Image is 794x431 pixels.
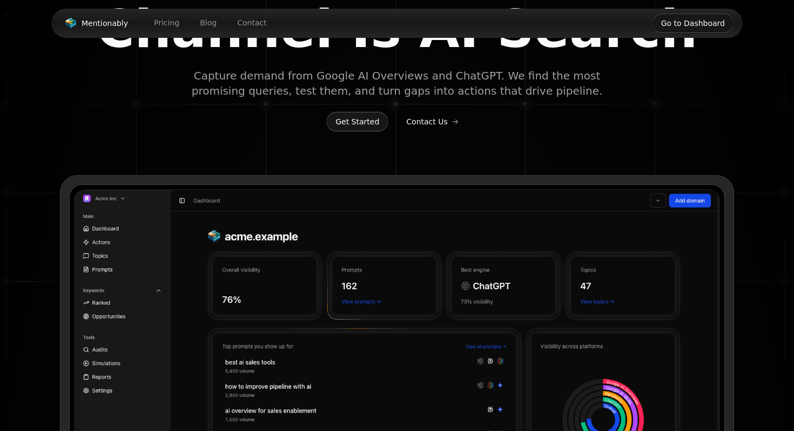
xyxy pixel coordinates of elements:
[326,111,388,132] button: Get Started
[64,18,77,29] img: Mentionably logo
[82,18,128,29] span: Mentionably
[60,16,132,31] a: Mentionably
[190,68,604,98] span: Capture demand from Google AI Overviews and ChatGPT. We find the most promising queries, test the...
[145,15,188,31] a: Pricing
[397,111,467,132] button: Contact Us
[228,15,275,31] a: Contact
[406,116,447,127] span: Contact Us
[191,15,225,31] a: Blog
[652,13,734,34] button: Go to Dashboard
